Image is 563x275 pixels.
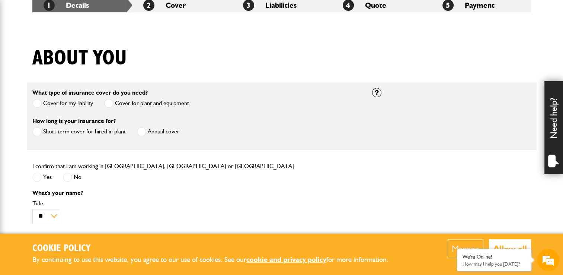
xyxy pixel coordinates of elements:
[32,118,116,124] label: How long is your insurance for?
[463,261,526,267] p: How may I help you today?
[489,239,531,258] button: Allow all
[32,254,401,266] p: By continuing to use this website, you agree to our use of cookies. See our for more information.
[32,243,401,255] h2: Cookie Policy
[32,127,126,136] label: Short term cover for hired in plant
[246,255,326,264] a: cookie and privacy policy
[32,99,93,108] label: Cover for my liability
[32,163,294,169] label: I confirm that I am working in [GEOGRAPHIC_DATA], [GEOGRAPHIC_DATA] or [GEOGRAPHIC_DATA]
[32,90,148,96] label: What type of insurance cover do you need?
[104,99,189,108] label: Cover for plant and equipment
[448,239,483,258] button: Manage
[63,173,81,182] label: No
[32,173,52,182] label: Yes
[32,190,361,196] p: What's your name?
[32,200,361,206] label: Title
[32,46,127,71] h1: About you
[137,127,179,136] label: Annual cover
[544,81,563,174] div: Need help?
[463,254,526,260] div: We're Online!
